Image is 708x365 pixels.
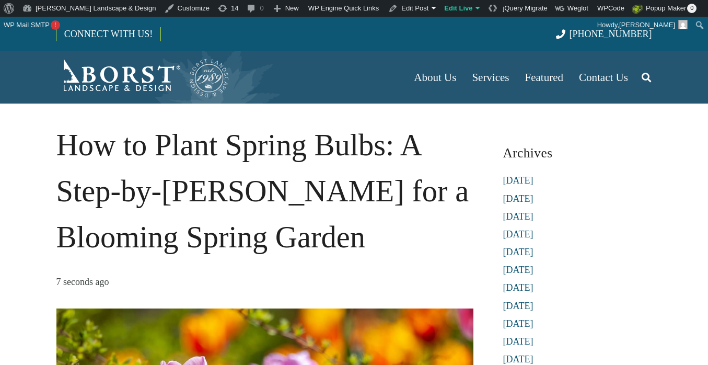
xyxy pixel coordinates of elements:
time: 14 October 2025 at 12:39:39 America/New_York [56,274,109,290]
a: [PHONE_NUMBER] [556,29,652,39]
a: [DATE] [503,318,533,329]
span: Services [472,71,509,84]
a: Search [636,64,657,90]
span: Contact Us [579,71,628,84]
a: [DATE] [503,301,533,311]
a: [DATE] [503,193,533,204]
h1: How to Plant Spring Bulbs: A Step-by-[PERSON_NAME] for a Blooming Spring Garden [56,122,473,260]
a: [DATE] [503,175,533,186]
span: 0 [687,4,697,13]
a: [DATE] [503,336,533,347]
a: [DATE] [503,229,533,239]
a: [DATE] [503,265,533,275]
a: Borst-Logo [56,56,230,98]
a: [DATE] [503,354,533,364]
a: CONNECT WITH US! [57,21,160,47]
span: [PHONE_NUMBER] [570,29,652,39]
span: ! [51,20,60,30]
a: [DATE] [503,211,533,222]
a: [DATE] [503,247,533,257]
span: Featured [525,71,563,84]
a: About Us [406,51,464,104]
a: [DATE] [503,282,533,293]
h3: Archives [503,141,652,165]
a: Contact Us [571,51,636,104]
a: Howdy, [594,17,692,33]
a: Featured [517,51,571,104]
span: [PERSON_NAME] [619,21,675,29]
span: About Us [414,71,456,84]
a: Services [464,51,517,104]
